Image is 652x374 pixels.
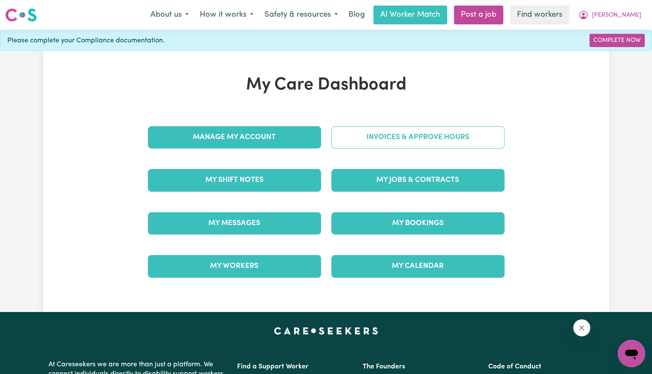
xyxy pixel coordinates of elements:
[488,363,541,370] a: Code of Conduct
[618,340,645,367] iframe: Button to launch messaging window
[331,212,505,234] a: My Bookings
[143,75,510,95] h1: My Care Dashboard
[589,34,645,47] a: Complete Now
[148,126,321,148] a: Manage My Account
[7,36,165,46] span: Please complete your Compliance documentation.
[148,255,321,277] a: My Workers
[148,212,321,234] a: My Messages
[145,6,194,24] button: About us
[5,7,37,23] img: Careseekers logo
[331,169,505,191] a: My Jobs & Contracts
[592,11,641,20] span: [PERSON_NAME]
[363,363,405,370] a: The Founders
[573,6,647,24] button: My Account
[5,5,37,25] a: Careseekers logo
[331,126,505,148] a: Invoices & Approve Hours
[194,6,259,24] button: How it works
[454,6,503,24] a: Post a job
[373,6,447,24] a: AI Worker Match
[510,6,569,24] a: Find workers
[331,255,505,277] a: My Calendar
[148,169,321,191] a: My Shift Notes
[237,363,309,370] a: Find a Support Worker
[274,327,378,334] a: Careseekers home page
[343,6,370,24] a: Blog
[5,6,52,13] span: Need any help?
[573,319,590,336] iframe: Close message
[259,6,343,24] button: Safety & resources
